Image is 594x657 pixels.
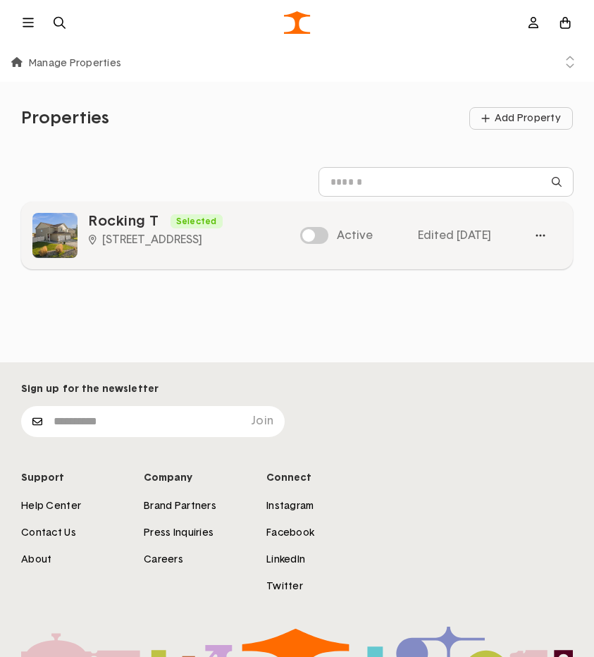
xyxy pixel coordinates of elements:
[21,501,81,511] a: Help Center
[21,383,285,395] h6: Sign up for the newsletter
[266,582,303,591] a: Twitter
[29,57,123,70] p: Manage Properties
[89,213,159,230] h3: Rocking T
[266,501,314,511] a: Instagram
[21,528,76,538] a: Contact Us
[418,230,491,241] span: Edited [DATE]
[266,472,365,484] h6: Connect
[21,202,573,269] div: Rocking TSelectedRocking T[STREET_ADDRESS]ActiveEdited [DATE]
[144,528,214,538] a: Press Inquiries
[102,233,289,247] address: [STREET_ADDRESS]
[21,103,109,134] h2: Properties
[469,107,573,130] a: Add Property
[337,228,376,243] div: Active
[32,213,78,258] img: Rocking T
[144,472,242,484] h6: Company
[144,555,183,565] a: Careers
[284,11,311,34] img: Inhouse
[21,472,120,484] h6: Support
[266,555,305,565] a: LinkedIn
[21,555,51,565] a: About
[144,501,216,511] a: Brand Partners
[240,406,285,437] button: Join
[266,528,314,538] a: Facebook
